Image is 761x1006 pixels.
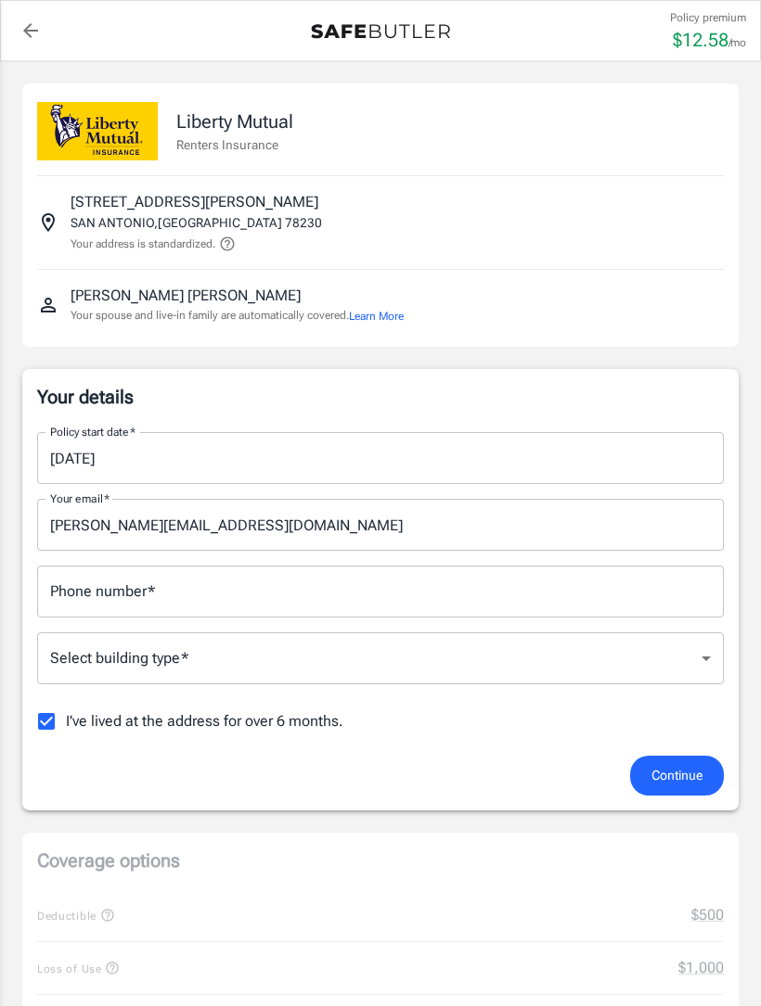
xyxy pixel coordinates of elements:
p: Policy premium [670,9,746,26]
p: Liberty Mutual [176,108,293,135]
p: [PERSON_NAME] [PERSON_NAME] [71,285,301,307]
a: back to quotes [12,12,49,49]
p: Your address is standardized. [71,236,215,252]
p: SAN ANTONIO , [GEOGRAPHIC_DATA] 78230 [71,213,322,232]
label: Policy start date [50,424,135,439]
button: Learn More [349,308,404,325]
svg: Insured person [37,294,59,316]
label: Your email [50,490,110,506]
input: Enter email [37,499,724,551]
span: $ 12.58 [673,29,729,51]
p: Renters Insurance [176,135,293,154]
p: /mo [729,34,746,51]
button: Continue [630,756,724,796]
img: Back to quotes [311,24,450,39]
input: Enter number [37,566,724,618]
p: Your details [37,384,724,410]
span: Continue [651,764,703,787]
span: I've lived at the address for over 6 months. [66,710,343,732]
p: [STREET_ADDRESS][PERSON_NAME] [71,191,318,213]
p: Your spouse and live-in family are automatically covered. [71,307,404,325]
svg: Insured address [37,211,59,234]
img: Liberty Mutual [37,102,158,160]
input: Choose date, selected date is Oct 11, 2025 [37,432,711,484]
